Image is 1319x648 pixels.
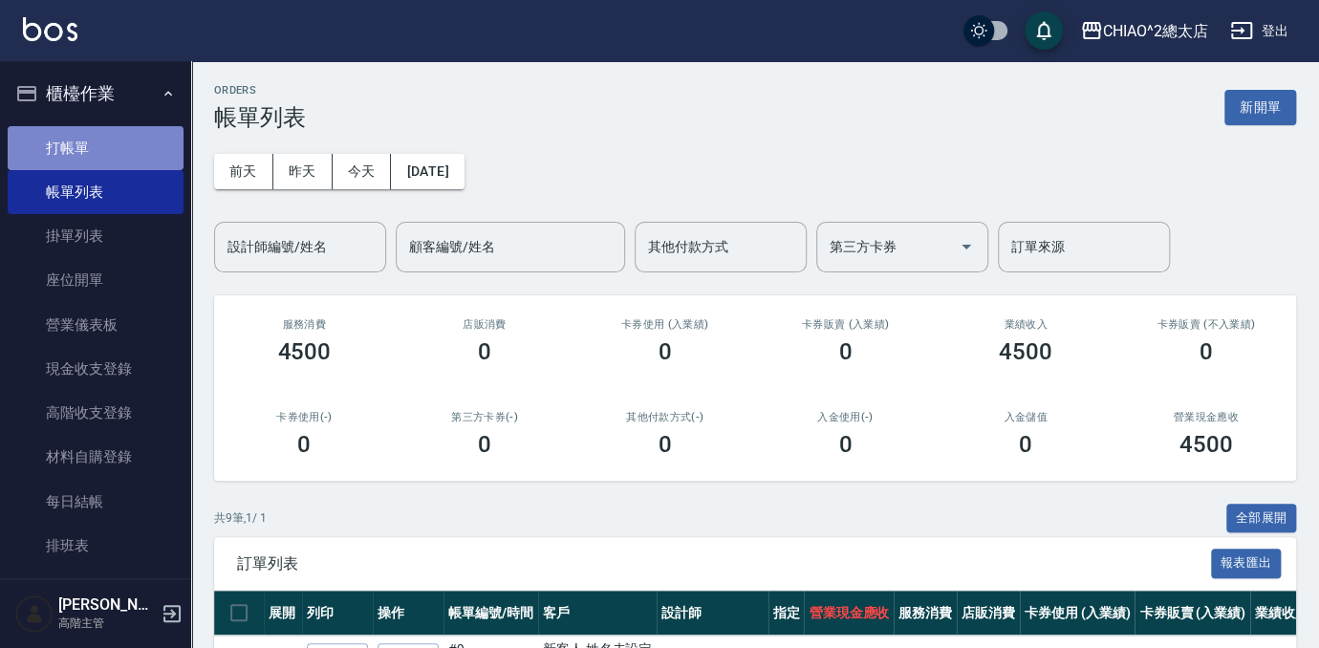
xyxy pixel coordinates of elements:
a: 每日結帳 [8,480,184,524]
button: Open [951,231,982,262]
h3: 0 [659,431,672,458]
button: 櫃檯作業 [8,69,184,119]
h2: 卡券使用(-) [237,411,372,423]
button: [DATE] [391,154,464,189]
button: 登出 [1222,13,1296,49]
th: 操作 [373,591,443,636]
th: 設計師 [657,591,768,636]
button: save [1025,11,1063,50]
h2: 入金使用(-) [778,411,913,423]
button: 報表匯出 [1211,549,1282,578]
h3: 4500 [277,338,331,365]
h3: 0 [297,431,311,458]
th: 業績收入 [1250,591,1313,636]
button: 前天 [214,154,273,189]
a: 報表匯出 [1211,553,1282,572]
h2: 店販消費 [418,318,552,331]
a: 現場電腦打卡 [8,568,184,612]
a: 高階收支登錄 [8,391,184,435]
a: 新開單 [1224,97,1296,116]
button: 今天 [333,154,392,189]
a: 排班表 [8,524,184,568]
a: 營業儀表板 [8,303,184,347]
a: 打帳單 [8,126,184,170]
h2: 其他付款方式(-) [597,411,732,423]
button: 全部展開 [1226,504,1297,533]
th: 列印 [302,591,373,636]
h3: 服務消費 [237,318,372,331]
div: CHIAO^2總太店 [1103,19,1208,43]
h3: 4500 [999,338,1052,365]
span: 訂單列表 [237,554,1211,573]
th: 卡券使用 (入業績) [1020,591,1135,636]
h3: 帳單列表 [214,104,306,131]
th: 客戶 [538,591,658,636]
a: 材料自購登錄 [8,435,184,479]
h3: 0 [478,431,491,458]
a: 現金收支登錄 [8,347,184,391]
h3: 0 [838,431,852,458]
h2: ORDERS [214,84,306,97]
h3: 0 [1019,431,1032,458]
a: 掛單列表 [8,214,184,258]
h3: 0 [838,338,852,365]
th: 帳單編號/時間 [443,591,538,636]
h3: 4500 [1179,431,1233,458]
th: 卡券販賣 (入業績) [1135,591,1250,636]
th: 營業現金應收 [804,591,894,636]
h2: 第三方卡券(-) [418,411,552,423]
h3: 0 [659,338,672,365]
h5: [PERSON_NAME] [58,595,156,615]
button: 昨天 [273,154,333,189]
h2: 入金儲值 [959,411,1093,423]
h2: 卡券販賣 (入業績) [778,318,913,331]
a: 帳單列表 [8,170,184,214]
img: Person [15,594,54,633]
a: 座位開單 [8,258,184,302]
th: 指定 [768,591,805,636]
button: 新開單 [1224,90,1296,125]
img: Logo [23,17,77,41]
h2: 卡券販賣 (不入業績) [1138,318,1273,331]
p: 高階主管 [58,615,156,632]
h2: 業績收入 [959,318,1093,331]
h3: 0 [1200,338,1213,365]
button: CHIAO^2總太店 [1072,11,1216,51]
th: 展開 [264,591,302,636]
th: 服務消費 [894,591,957,636]
p: 共 9 筆, 1 / 1 [214,509,267,527]
h2: 營業現金應收 [1138,411,1273,423]
h3: 0 [478,338,491,365]
h2: 卡券使用 (入業績) [597,318,732,331]
th: 店販消費 [957,591,1020,636]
